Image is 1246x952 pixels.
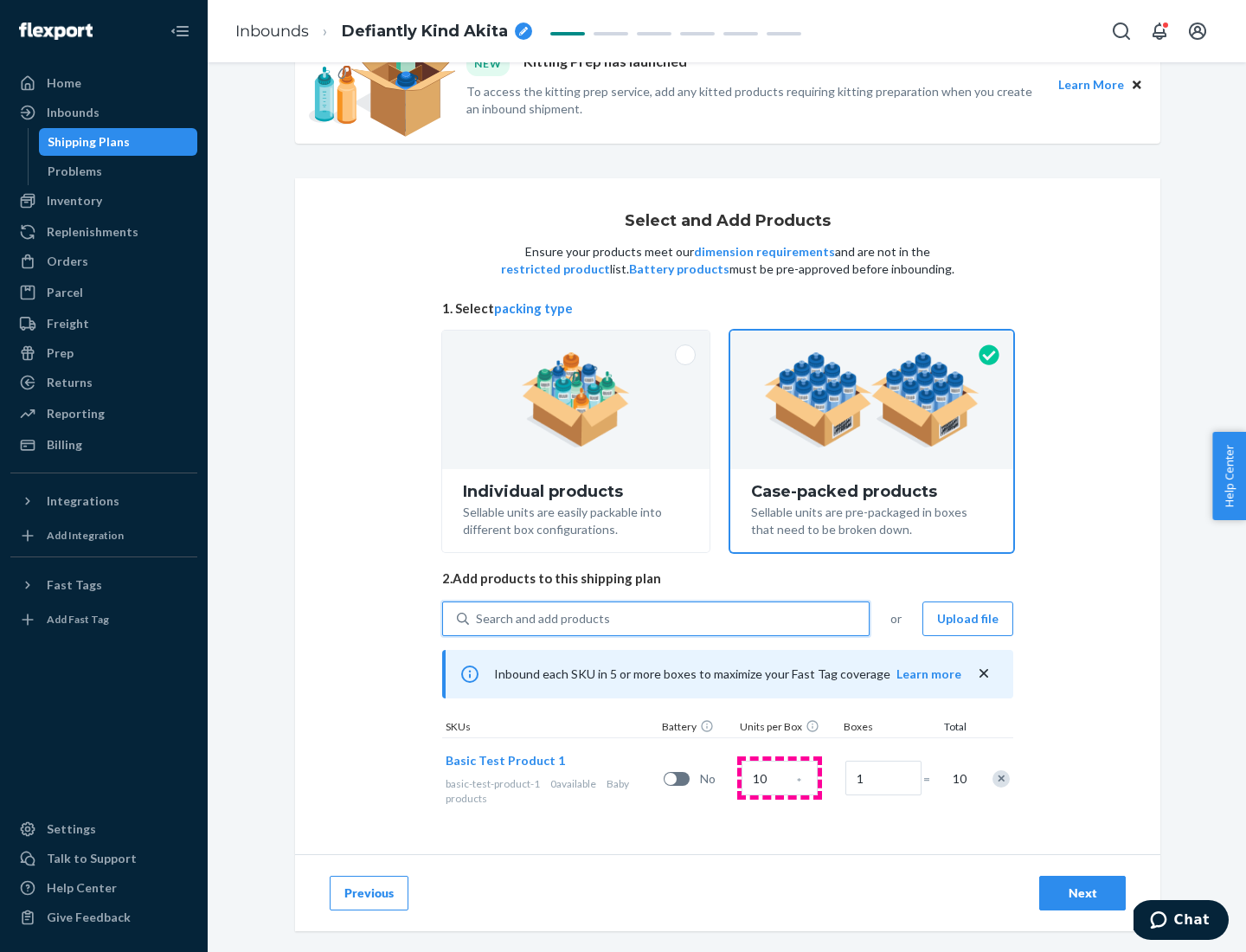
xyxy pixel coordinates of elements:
[47,612,109,627] div: Add Fast Tag
[550,777,596,790] span: 0 available
[1058,75,1124,94] button: Learn More
[10,487,197,515] button: Integrations
[47,528,124,543] div: Add Integration
[47,192,102,209] div: Inventory
[10,904,197,931] button: Give Feedback
[10,339,197,367] a: Prep
[47,374,93,391] div: Returns
[896,666,961,683] button: Learn more
[47,492,119,510] div: Integrations
[47,315,89,332] div: Freight
[10,279,197,306] a: Parcel
[48,163,102,180] div: Problems
[992,770,1010,788] div: Remove Item
[163,14,197,48] button: Close Navigation
[10,369,197,396] a: Returns
[927,719,970,737] div: Total
[890,610,902,627] span: or
[463,500,689,538] div: Sellable units are easily packable into different box configurations.
[1127,75,1146,94] button: Close
[442,299,1013,318] span: 1. Select
[949,770,967,788] span: 10
[463,483,689,500] div: Individual products
[47,820,96,838] div: Settings
[10,522,197,550] a: Add Integration
[10,815,197,843] a: Settings
[499,243,956,278] p: Ensure your products meet our and are not in the list. must be pre-approved before inbounding.
[975,665,992,683] button: close
[47,284,83,301] div: Parcel
[48,133,130,151] div: Shipping Plans
[1180,14,1215,48] button: Open account menu
[10,248,197,275] a: Orders
[751,483,992,500] div: Case-packed products
[10,874,197,902] a: Help Center
[330,876,408,910] button: Previous
[10,845,197,872] button: Talk to Support
[446,777,540,790] span: basic-test-product-1
[476,610,610,627] div: Search and add products
[10,431,197,459] a: Billing
[10,571,197,599] button: Fast Tags
[466,52,510,75] div: NEW
[222,6,546,57] ol: breadcrumbs
[442,719,658,737] div: SKUs
[751,500,992,538] div: Sellable units are pre-packaged in boxes that need to be broken down.
[1212,432,1246,520] button: Help Center
[501,261,610,278] button: restricted product
[625,213,831,230] h1: Select and Add Products
[442,650,1013,698] div: Inbound each SKU in 5 or more boxes to maximize your Fast Tag coverage
[494,299,573,318] button: packing type
[47,253,88,270] div: Orders
[1142,14,1177,48] button: Open notifications
[10,218,197,246] a: Replenishments
[39,128,198,156] a: Shipping Plans
[1104,14,1139,48] button: Open Search Box
[845,761,922,795] input: Number of boxes
[629,261,729,278] button: Battery products
[10,400,197,428] a: Reporting
[47,104,100,121] div: Inbounds
[466,83,1043,118] p: To access the kitting prep service, add any kitted products requiring kitting preparation when yo...
[1054,884,1111,902] div: Next
[446,753,565,768] span: Basic Test Product 1
[235,22,309,41] a: Inbounds
[39,158,198,185] a: Problems
[1134,900,1229,943] iframe: Opens a widget where you can chat to one of our agents
[10,69,197,97] a: Home
[764,352,979,447] img: case-pack.59cecea509d18c883b923b81aeac6d0b.png
[19,23,93,40] img: Flexport logo
[47,405,105,422] div: Reporting
[694,243,835,261] button: dimension requirements
[47,74,81,92] div: Home
[10,99,197,126] a: Inbounds
[523,52,687,75] p: Kitting Prep has launched
[446,776,657,806] div: Baby products
[658,719,736,737] div: Battery
[736,719,840,737] div: Units per Box
[446,752,565,769] button: Basic Test Product 1
[742,761,818,795] input: Case Quantity
[47,850,137,867] div: Talk to Support
[10,310,197,338] a: Freight
[47,436,82,453] div: Billing
[923,770,941,788] span: =
[10,606,197,634] a: Add Fast Tag
[47,879,117,897] div: Help Center
[442,569,1013,588] span: 2. Add products to this shipping plan
[47,576,102,594] div: Fast Tags
[1039,876,1126,910] button: Next
[700,770,735,788] span: No
[47,344,74,362] div: Prep
[522,352,630,447] img: individual-pack.facf35554cb0f1810c75b2bd6df2d64e.png
[922,601,1013,636] button: Upload file
[10,187,197,215] a: Inventory
[47,223,138,241] div: Replenishments
[47,909,131,926] div: Give Feedback
[342,21,508,43] span: Defiantly Kind Akita
[840,719,927,737] div: Boxes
